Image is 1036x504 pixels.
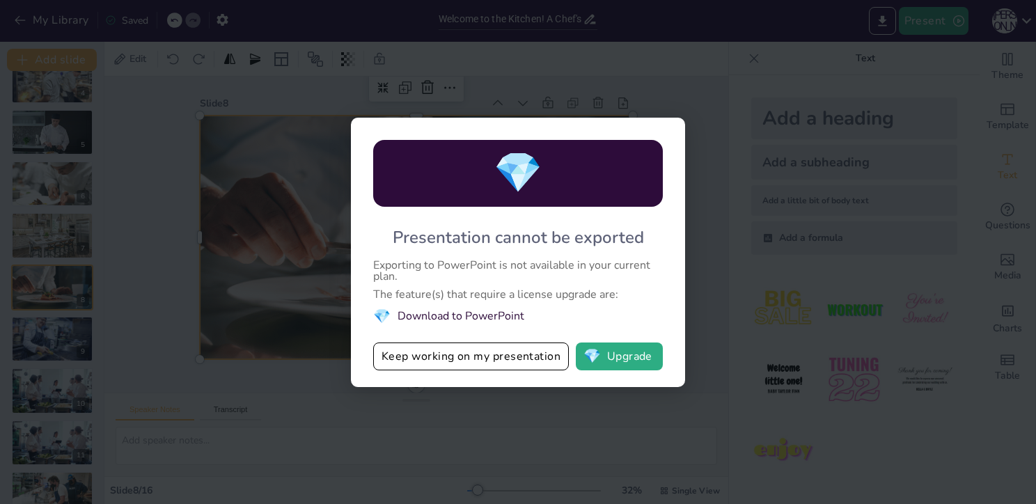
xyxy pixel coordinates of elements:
button: diamondUpgrade [576,342,663,370]
span: diamond [583,349,601,363]
div: Exporting to PowerPoint is not available in your current plan. [373,260,663,282]
div: The feature(s) that require a license upgrade are: [373,289,663,300]
li: Download to PowerPoint [373,307,663,326]
button: Keep working on my presentation [373,342,569,370]
span: diamond [494,146,542,200]
span: diamond [373,307,391,326]
div: Presentation cannot be exported [393,226,644,249]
